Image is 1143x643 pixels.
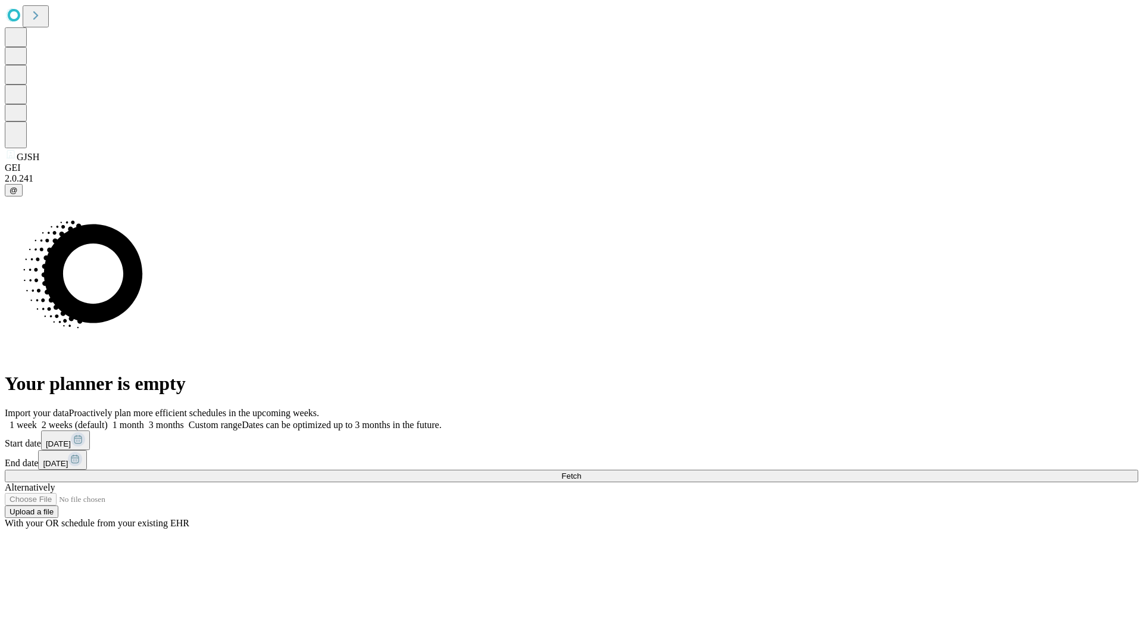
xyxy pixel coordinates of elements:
div: Start date [5,430,1138,450]
div: End date [5,450,1138,470]
button: Fetch [5,470,1138,482]
div: 2.0.241 [5,173,1138,184]
span: 2 weeks (default) [42,420,108,430]
button: [DATE] [41,430,90,450]
span: GJSH [17,152,39,162]
span: Alternatively [5,482,55,492]
button: Upload a file [5,505,58,518]
span: 1 week [10,420,37,430]
span: [DATE] [46,439,71,448]
span: Custom range [189,420,242,430]
span: With your OR schedule from your existing EHR [5,518,189,528]
button: [DATE] [38,450,87,470]
h1: Your planner is empty [5,373,1138,395]
span: 3 months [149,420,184,430]
span: Proactively plan more efficient schedules in the upcoming weeks. [69,408,319,418]
div: GEI [5,163,1138,173]
span: Fetch [561,472,581,480]
span: 1 month [113,420,144,430]
span: Dates can be optimized up to 3 months in the future. [242,420,441,430]
span: Import your data [5,408,69,418]
span: [DATE] [43,459,68,468]
button: @ [5,184,23,196]
span: @ [10,186,18,195]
